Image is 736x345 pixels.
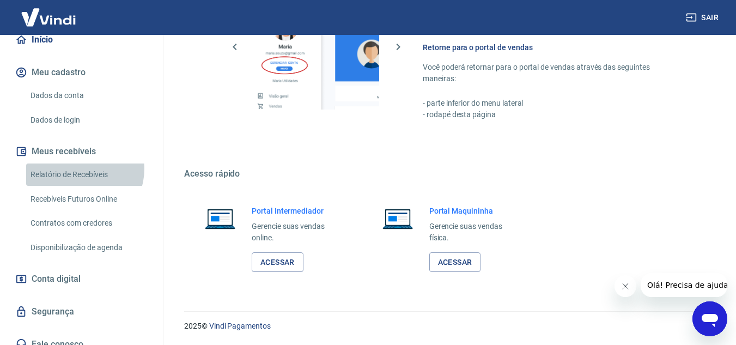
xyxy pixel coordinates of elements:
h6: Portal Intermediador [252,205,342,216]
a: Segurança [13,300,150,324]
a: Dados de login [26,109,150,131]
h6: Retorne para o portal de vendas [423,42,684,53]
span: Conta digital [32,271,81,287]
a: Conta digital [13,267,150,291]
p: Gerencie suas vendas online. [252,221,342,244]
h5: Acesso rápido [184,168,710,179]
img: Imagem de um notebook aberto [197,205,243,232]
a: Recebíveis Futuros Online [26,188,150,210]
img: Vindi [13,1,84,34]
a: Disponibilização de agenda [26,237,150,259]
p: - parte inferior do menu lateral [423,98,684,109]
button: Sair [684,8,723,28]
a: Início [13,28,150,52]
a: Contratos com credores [26,212,150,234]
a: Vindi Pagamentos [209,322,271,330]
p: - rodapé desta página [423,109,684,120]
p: Gerencie suas vendas física. [429,221,520,244]
p: 2025 © [184,320,710,332]
button: Meu cadastro [13,60,150,84]
iframe: Mensagem da empresa [641,273,727,297]
button: Meus recebíveis [13,140,150,164]
a: Acessar [429,252,481,273]
iframe: Botão para abrir a janela de mensagens [692,301,727,336]
img: Imagem de um notebook aberto [375,205,421,232]
p: Você poderá retornar para o portal de vendas através das seguintes maneiras: [423,62,684,84]
span: Olá! Precisa de ajuda? [7,8,92,16]
a: Relatório de Recebíveis [26,164,150,186]
a: Dados da conta [26,84,150,107]
h6: Portal Maquininha [429,205,520,216]
a: Acessar [252,252,303,273]
iframe: Fechar mensagem [615,275,636,297]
